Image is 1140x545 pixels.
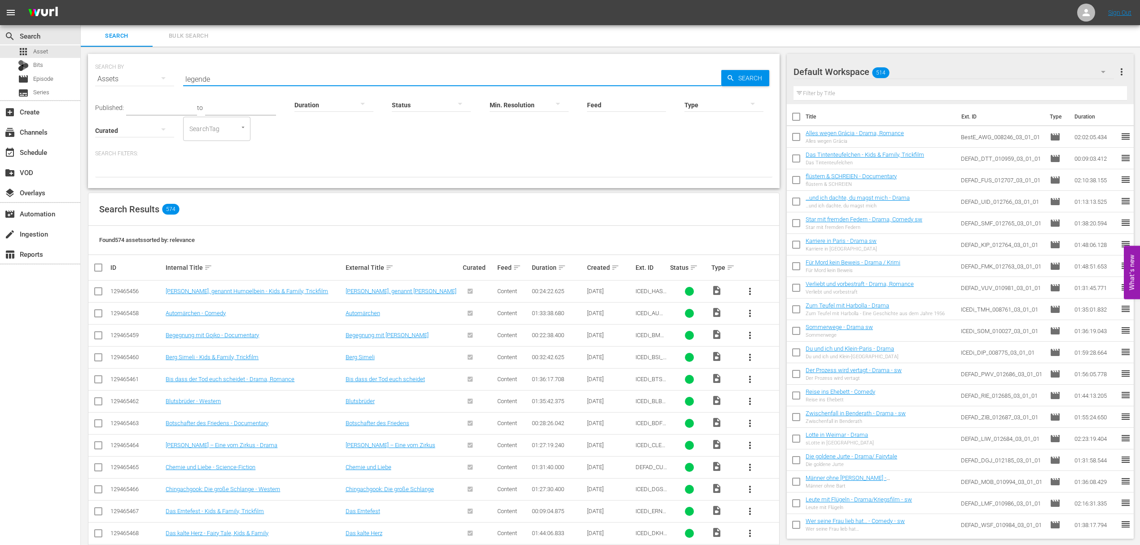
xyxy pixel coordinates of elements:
div: 01:35:42.375 [532,398,584,404]
span: Asset [18,46,29,57]
span: Automation [4,209,15,220]
span: Episode [1050,369,1061,379]
span: Video [711,417,722,428]
span: Asset [33,47,48,56]
div: 00:09:04.875 [532,508,584,514]
a: [PERSON_NAME] – Eine vom Zirkus - Drama [166,442,277,448]
span: ICEDi_ERN_010029_03_01_01 [636,508,666,528]
button: more_vert [739,523,761,544]
td: 01:38:20.594 [1071,212,1120,234]
span: Search [4,31,15,42]
span: ICEDi_HAS_009500_03_01_01 [636,288,666,308]
span: more_vert [745,418,755,429]
span: Episode [1050,196,1061,207]
span: ICEDi_DGS_007833_03_01_01 [636,486,667,506]
span: reorder [1120,433,1131,444]
span: reorder [1120,153,1131,163]
td: 01:31:58.544 [1071,449,1120,471]
div: Type [711,262,737,273]
div: Feed [497,262,529,273]
a: Leute mit Flügeln - Drama/Kriegsfilm - sw [806,496,912,503]
div: [DATE] [587,442,633,448]
span: reorder [1120,196,1131,207]
div: 00:32:42.625 [532,354,584,360]
span: Ingestion [4,229,15,240]
div: Wer seine Frau lieb hat… [806,526,905,532]
a: Begegnung mit Gojko - Documentary [166,332,259,338]
a: [PERSON_NAME], genannt Humpelbein - Kids & Family, Trickfilm [166,288,328,294]
div: Curated [463,264,495,271]
a: Blutsbrüder [346,398,375,404]
td: DEFAD_KIP_012764_03_01_01 [957,234,1047,255]
span: Content [497,420,517,426]
a: flüstern & SCHREIEN - Documentary [806,173,897,180]
a: Chingachgook: Die große Schlange - Western [166,486,280,492]
span: Content [497,442,517,448]
th: Ext. ID [956,104,1044,129]
span: sort [611,264,619,272]
div: 00:24:22.625 [532,288,584,294]
span: Episode [33,75,53,84]
td: DEFAD_PWV_012686_03_01_01 [957,363,1047,385]
div: 129465456 [110,288,163,294]
a: Berg Simeli - Kids & Family, Trickfilm [166,354,259,360]
div: 01:27:19.240 [532,442,584,448]
td: DEFAD_FMK_012763_03_01_01 [957,255,1047,277]
td: DEFAD_ZIB_012687_03_01_01 [957,406,1047,428]
button: more_vert [739,325,761,346]
td: DEFAD_LMF_010986_03_01_01 [957,492,1047,514]
div: Sommerwege [806,332,873,338]
span: sort [727,264,735,272]
a: Das Tintenteufelchen - Kids & Family, Trickfilm [806,151,924,158]
a: Die goldene Jurte - Drama/ Fairytale [806,453,897,460]
span: more_vert [745,506,755,517]
div: Die goldene Jurte [806,461,897,467]
td: DEFAD_RIE_012685_03_01_01 [957,385,1047,406]
td: DEFAD_DTT_010959_03_01_01 [957,148,1047,169]
span: Episode [1050,412,1061,422]
span: Episode [1050,132,1061,142]
button: more_vert [739,391,761,412]
span: Episode [1050,390,1061,401]
a: Botschafter des Friedens - Documentary [166,420,268,426]
span: reorder [1120,174,1131,185]
td: 01:48:06.128 [1071,234,1120,255]
span: sort [558,264,566,272]
a: …und ich dachte, du magst mich - Drama [806,194,910,201]
button: Open Feedback Widget [1124,246,1140,299]
td: 01:48:51.653 [1071,255,1120,277]
a: Lotte in Weimar - Drama [806,431,868,438]
span: Episode [1050,261,1061,272]
div: Karriere in [GEOGRAPHIC_DATA] [806,246,877,252]
a: Sommerwege - Drama sw [806,324,873,330]
span: Published: [95,104,124,111]
a: Blutsbrüder - Western [166,398,221,404]
span: Search Results [99,204,159,215]
div: 129465465 [110,464,163,470]
div: Du und ich und Klein-[GEOGRAPHIC_DATA] [806,354,899,360]
span: Content [497,310,517,316]
div: 129465464 [110,442,163,448]
button: more_vert [739,413,761,434]
span: Video [711,307,722,318]
span: Video [711,505,722,516]
button: more_vert [739,369,761,390]
span: ICEDi_BDF_009467_03_01_01 [636,420,666,440]
span: Bits [33,61,43,70]
span: Video [711,461,722,472]
span: VOD [4,167,15,178]
a: Das Erntefest [346,508,380,514]
span: more_vert [745,352,755,363]
span: Episode [1050,455,1061,466]
span: Video [711,483,722,494]
span: Video [711,285,722,296]
td: 01:31:45.771 [1071,277,1120,299]
span: Search [735,70,769,86]
span: menu [5,7,16,18]
span: Schedule [4,147,15,158]
div: Das Tintenteufelchen [806,160,924,166]
a: Verliebt und vorbestraft - Drama, Romance [806,281,914,287]
span: Episode [1050,239,1061,250]
span: Episode [1050,476,1061,487]
td: 01:55:24.650 [1071,406,1120,428]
